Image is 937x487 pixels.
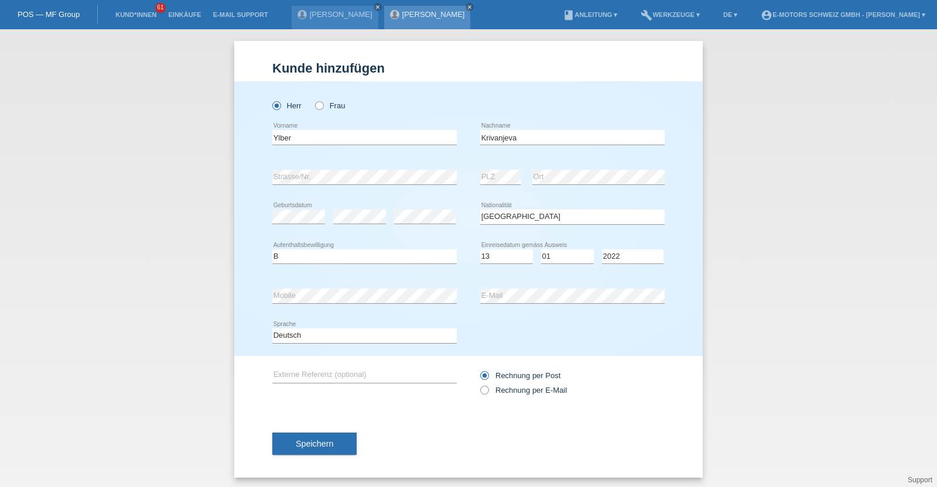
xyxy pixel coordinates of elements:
a: [PERSON_NAME] [310,10,372,19]
a: bookAnleitung ▾ [557,11,623,18]
a: close [374,3,382,11]
label: Rechnung per Post [480,371,560,380]
i: build [641,9,652,21]
a: Einkäufe [162,11,207,18]
span: Speichern [296,439,333,448]
label: Frau [315,101,345,110]
i: book [563,9,574,21]
a: buildWerkzeuge ▾ [635,11,706,18]
i: close [375,4,381,10]
a: [PERSON_NAME] [402,10,465,19]
i: account_circle [761,9,772,21]
button: Speichern [272,433,357,455]
a: POS — MF Group [18,10,80,19]
input: Frau [315,101,323,109]
input: Rechnung per Post [480,371,488,386]
a: E-Mail Support [207,11,274,18]
i: close [467,4,473,10]
input: Herr [272,101,280,109]
label: Herr [272,101,302,110]
a: close [466,3,474,11]
span: 61 [155,3,166,13]
a: account_circleE-Motors Schweiz GmbH - [PERSON_NAME] ▾ [755,11,931,18]
a: Kund*innen [110,11,162,18]
label: Rechnung per E-Mail [480,386,567,395]
a: Support [908,476,932,484]
h1: Kunde hinzufügen [272,61,665,76]
input: Rechnung per E-Mail [480,386,488,400]
a: DE ▾ [717,11,743,18]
